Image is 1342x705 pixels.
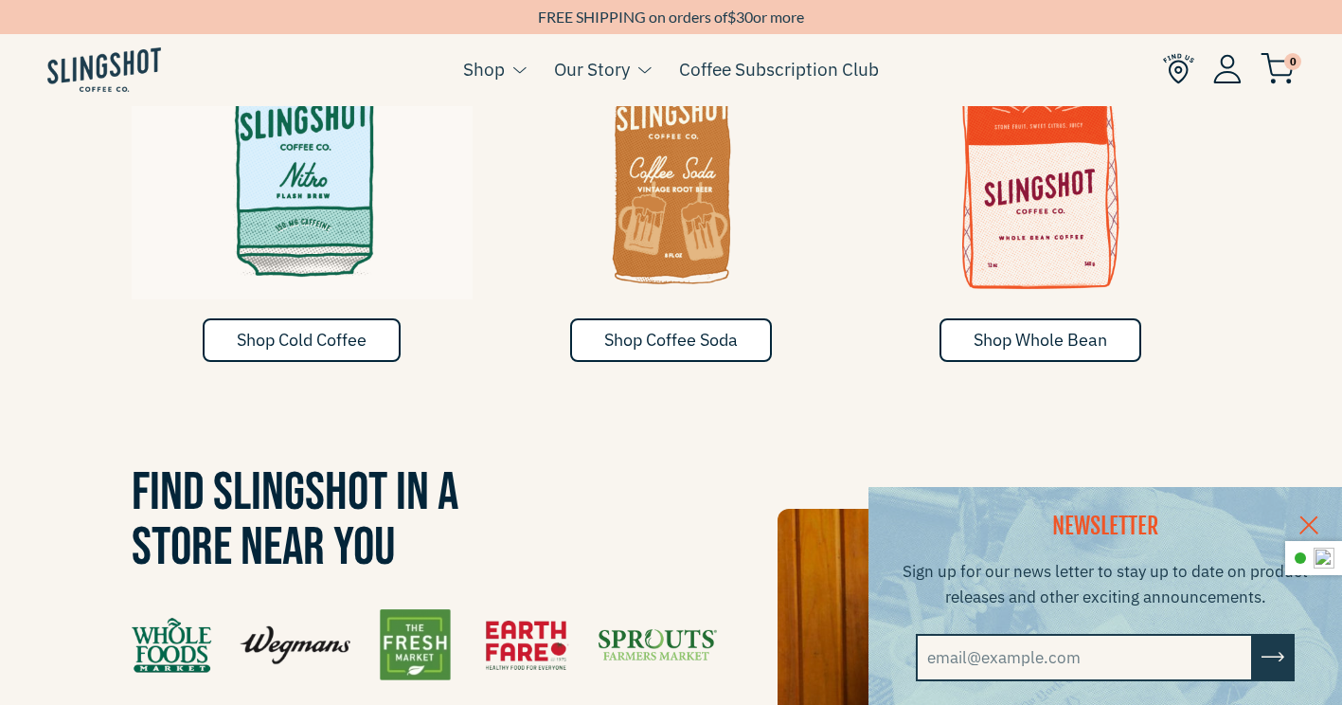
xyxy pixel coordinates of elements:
[939,318,1141,362] a: Shop Whole Bean
[892,511,1318,543] h2: NEWSLETTER
[727,8,736,26] span: $
[916,634,1253,681] input: email@example.com
[870,15,1211,299] img: Whole Bean Coffee
[1284,53,1301,70] span: 0
[570,318,772,362] a: Shop Coffee Soda
[604,329,738,351] span: Shop Coffee Soda
[132,461,458,580] span: Find Slingshot in a Store Near You
[1213,54,1242,83] img: Account
[679,55,879,83] a: Coffee Subscription Club
[1261,58,1295,81] a: 0
[501,15,842,299] img: Coffee Soda
[132,15,473,299] img: Cold & Flash Brew
[501,15,842,318] a: Coffee Soda
[463,55,505,83] a: Shop
[870,15,1211,318] a: Whole Bean Coffee
[974,329,1107,351] span: Shop Whole Bean
[1261,53,1295,84] img: cart
[736,8,753,26] span: 30
[554,55,630,83] a: Our Story
[203,318,401,362] a: Shop Cold Coffee
[237,329,367,351] span: Shop Cold Coffee
[892,559,1318,610] p: Sign up for our news letter to stay up to date on product releases and other exciting announcements.
[1163,53,1194,84] img: Find Us
[132,15,473,318] a: Cold & Flash Brew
